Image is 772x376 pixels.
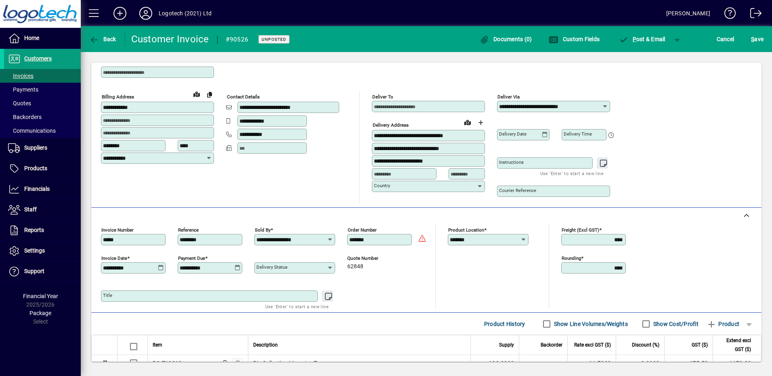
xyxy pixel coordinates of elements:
mat-label: Invoice number [101,227,134,233]
mat-label: Deliver To [372,94,393,100]
span: 62848 [347,263,363,270]
button: Copy to Delivery address [203,88,216,101]
span: 100.0000 [489,359,514,367]
a: Communications [4,124,81,138]
button: Post & Email [615,32,669,46]
mat-label: Product location [448,227,484,233]
div: #90526 [226,33,249,46]
a: Payments [4,83,81,96]
a: Suppliers [4,138,81,158]
span: Quote number [347,256,396,261]
a: Reports [4,220,81,240]
a: Products [4,159,81,179]
mat-label: Title [103,292,112,298]
span: Documents (0) [480,36,532,42]
mat-label: Rounding [562,255,581,261]
a: Logout [744,2,762,28]
td: 1170.00 [713,355,761,372]
a: View on map [461,116,474,129]
button: Product History [481,317,529,331]
label: Show Cost/Profit [652,320,699,328]
div: 11.7000 [573,359,611,367]
td: 0.0000 [616,355,664,372]
span: S [751,36,754,42]
a: Backorders [4,110,81,124]
a: Home [4,28,81,48]
mat-label: Delivery status [256,264,287,270]
mat-label: Reference [178,227,199,233]
span: Quotes [8,100,31,107]
span: Products [24,165,47,171]
span: Communications [8,127,56,134]
mat-label: Freight (excl GST) [562,227,599,233]
button: Cancel [715,32,736,46]
span: Home [24,35,39,41]
span: Backorder [541,340,562,349]
span: Central [220,359,229,368]
a: Invoices [4,69,81,83]
span: GST ($) [692,340,708,349]
span: Financials [24,186,50,192]
span: Invoices [8,73,34,79]
mat-label: Country [374,183,390,188]
div: Customer Invoice [131,33,209,46]
span: Financial Year [23,293,58,299]
mat-label: Delivery date [499,131,527,137]
span: Back [89,36,116,42]
span: Customers [24,55,52,62]
button: Save [749,32,766,46]
span: Payments [8,86,38,93]
span: P [633,36,636,42]
a: Settings [4,241,81,261]
span: Biz Collection Mens Ice Tee [253,359,323,367]
span: Reports [24,227,44,233]
button: Add [107,6,133,21]
td: 175.50 [664,355,713,372]
span: Rate excl GST ($) [574,340,611,349]
button: Choose address [474,116,487,129]
a: View on map [190,88,203,100]
span: Supply [499,340,514,349]
a: Support [4,261,81,282]
mat-label: Instructions [499,159,524,165]
mat-label: Order number [348,227,377,233]
span: Discount (%) [632,340,659,349]
span: Support [24,268,44,274]
span: Item [153,340,162,349]
a: Staff [4,200,81,220]
span: Unposted [262,37,286,42]
span: Settings [24,247,45,254]
span: Staff [24,206,37,213]
div: Logotech (2021) Ltd [159,7,212,20]
mat-hint: Use 'Enter' to start a new line [265,302,329,311]
a: Quotes [4,96,81,110]
span: Backorders [8,114,42,120]
span: ost & Email [619,36,665,42]
button: Documents (0) [478,32,534,46]
mat-label: Payment due [178,255,205,261]
div: [PERSON_NAME] [666,7,710,20]
mat-hint: Use 'Enter' to start a new line [540,169,604,178]
app-page-header-button: Back [81,32,125,46]
span: Package [29,310,51,316]
span: Extend excl GST ($) [718,336,751,354]
span: Custom Fields [549,36,600,42]
mat-label: Courier Reference [499,188,536,193]
button: Back [87,32,118,46]
button: Custom Fields [547,32,602,46]
span: ave [751,33,764,46]
span: Cancel [717,33,734,46]
mat-label: Invoice date [101,255,127,261]
mat-label: Sold by [255,227,271,233]
mat-label: Delivery time [564,131,592,137]
span: Product History [484,318,525,330]
a: Knowledge Base [718,2,736,28]
button: Profile [133,6,159,21]
label: Show Line Volumes/Weights [552,320,628,328]
mat-label: Deliver via [497,94,520,100]
button: Product [703,317,743,331]
span: Description [253,340,278,349]
div: BC-T10012 [153,359,182,367]
span: Product [707,318,739,330]
span: Suppliers [24,144,47,151]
